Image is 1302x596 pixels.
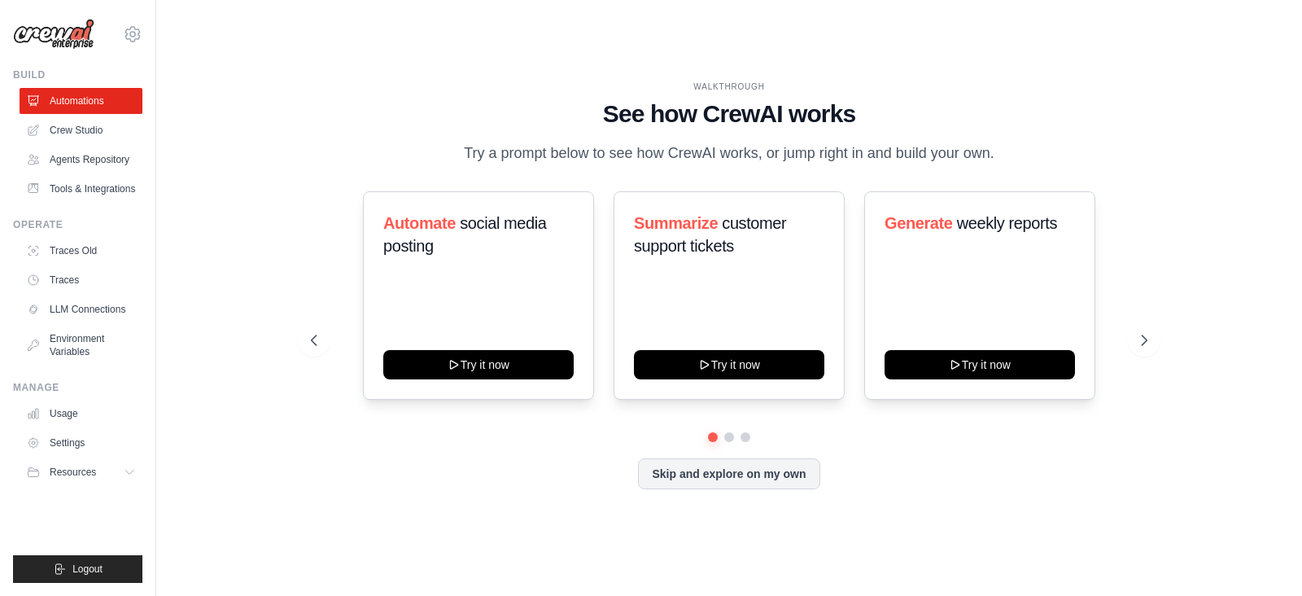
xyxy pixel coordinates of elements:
[20,459,142,485] button: Resources
[383,214,456,232] span: Automate
[20,267,142,293] a: Traces
[20,88,142,114] a: Automations
[20,176,142,202] a: Tools & Integrations
[20,117,142,143] a: Crew Studio
[20,430,142,456] a: Settings
[20,326,142,365] a: Environment Variables
[13,555,142,583] button: Logout
[20,147,142,173] a: Agents Repository
[638,458,819,489] button: Skip and explore on my own
[72,563,103,576] span: Logout
[20,296,142,322] a: LLM Connections
[634,214,718,232] span: Summarize
[383,350,574,379] button: Try it now
[13,218,142,231] div: Operate
[50,466,96,479] span: Resources
[13,19,94,50] img: Logo
[13,381,142,394] div: Manage
[885,350,1075,379] button: Try it now
[456,142,1003,165] p: Try a prompt below to see how CrewAI works, or jump right in and build your own.
[20,401,142,427] a: Usage
[311,81,1147,93] div: WALKTHROUGH
[957,214,1057,232] span: weekly reports
[634,350,824,379] button: Try it now
[383,214,547,255] span: social media posting
[885,214,953,232] span: Generate
[13,68,142,81] div: Build
[20,238,142,264] a: Traces Old
[311,99,1147,129] h1: See how CrewAI works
